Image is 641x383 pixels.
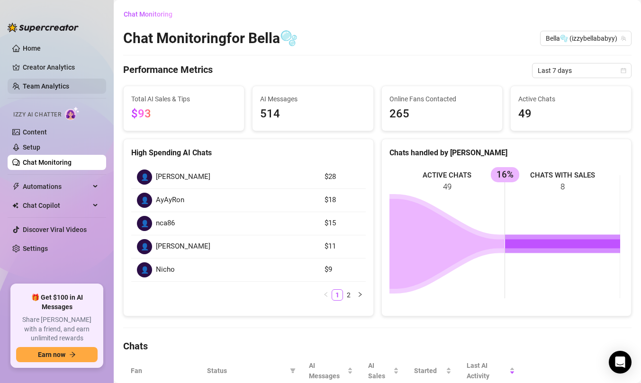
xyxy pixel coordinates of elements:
span: left [323,292,329,297]
li: Previous Page [320,289,332,301]
span: 265 [389,105,495,123]
span: Chat Copilot [23,198,90,213]
img: logo-BBDzfeDw.svg [8,23,79,32]
span: [PERSON_NAME] [156,171,210,183]
article: $18 [325,195,360,206]
h4: Chats [123,339,632,353]
img: Chat Copilot [12,202,18,209]
button: left [320,289,332,301]
div: 👤 [137,169,152,185]
span: Bella🫧 (izzybellababyy) [546,31,626,45]
span: [PERSON_NAME] [156,241,210,252]
button: Chat Monitoring [123,7,180,22]
span: 🎁 Get $100 in AI Messages [16,293,98,312]
a: Discover Viral Videos [23,226,87,233]
li: 2 [343,289,354,301]
span: Share [PERSON_NAME] with a friend, and earn unlimited rewards [16,315,98,343]
div: 👤 [137,193,152,208]
div: High Spending AI Chats [131,147,366,159]
span: 514 [260,105,365,123]
li: 1 [332,289,343,301]
span: filter [288,364,298,378]
a: 2 [343,290,354,300]
a: 1 [332,290,343,300]
img: AI Chatter [65,107,80,120]
span: Last AI Activity [467,360,507,381]
button: Earn nowarrow-right [16,347,98,362]
span: Last 7 days [538,63,626,78]
div: 👤 [137,262,152,277]
span: Started [414,365,444,376]
div: 👤 [137,216,152,231]
span: AyAyRon [156,195,184,206]
span: AI Messages [260,94,365,104]
a: Creator Analytics [23,60,99,75]
span: $93 [131,107,151,120]
span: Total AI Sales & Tips [131,94,236,104]
a: Content [23,128,47,136]
span: Active Chats [518,94,623,104]
span: 49 [518,105,623,123]
span: AI Sales [368,360,391,381]
div: Chats handled by [PERSON_NAME] [389,147,624,159]
a: Home [23,45,41,52]
a: Settings [23,245,48,252]
span: Earn now [38,351,65,358]
button: right [354,289,366,301]
span: Online Fans Contacted [389,94,495,104]
span: Izzy AI Chatter [13,110,61,119]
span: calendar [621,68,626,73]
span: Chat Monitoring [124,10,172,18]
article: $9 [325,264,360,276]
article: $28 [325,171,360,183]
span: arrow-right [69,351,76,358]
span: Nicho [156,264,175,276]
a: Chat Monitoring [23,159,72,166]
span: Automations [23,179,90,194]
span: nca86 [156,218,175,229]
span: team [621,36,626,41]
article: $11 [325,241,360,252]
a: Setup [23,143,40,151]
span: AI Messages [309,360,346,381]
span: Status [207,365,286,376]
div: Open Intercom Messenger [609,351,632,374]
span: filter [290,368,296,374]
span: thunderbolt [12,183,20,190]
li: Next Page [354,289,366,301]
h4: Performance Metrics [123,63,213,78]
h2: Chat Monitoring for Bella🫧 [123,29,298,47]
div: 👤 [137,239,152,254]
span: right [357,292,363,297]
a: Team Analytics [23,82,69,90]
article: $15 [325,218,360,229]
